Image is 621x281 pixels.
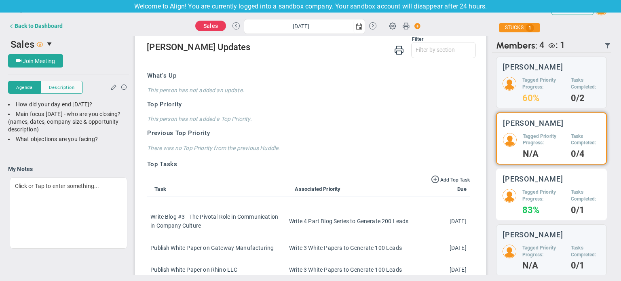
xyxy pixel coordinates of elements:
[10,177,127,249] div: Click or Tap to enter something...
[523,150,565,158] h4: N/A
[571,189,600,203] h5: Tasks Completed:
[522,77,565,91] h5: Tagged Priority Progress:
[147,129,470,137] h3: Previous Top Priority
[571,150,600,158] h4: 0/4
[571,77,600,91] h5: Tasks Completed:
[147,144,470,152] h4: There was no Top Priority from the previous Huddle.
[522,95,565,102] h4: 60%
[571,133,600,147] h5: Tasks Completed:
[571,95,600,102] h4: 0/2
[150,245,274,251] span: Publish White Paper on Gateway Manufacturing
[410,21,421,32] span: Action Button
[522,207,565,214] h4: 83%
[571,245,600,258] h5: Tasks Completed:
[431,175,470,184] button: Add Top Task
[353,19,365,34] span: select
[8,165,129,173] h4: My Notes
[8,54,63,68] button: Join Meeting
[8,110,129,133] div: Main focus [DATE] - who are you closing? (names, dates, company size & opportunity description)
[43,37,57,51] span: select
[147,42,476,54] h2: [PERSON_NAME] Updates
[522,262,565,269] h4: N/A
[37,41,43,47] span: Viewer
[40,81,83,94] button: Description
[147,115,470,123] h4: This person has not added a Top Priority.
[503,63,563,71] h3: [PERSON_NAME]
[16,84,32,91] span: Agenda
[8,101,129,108] div: How did your day end [DATE]?
[556,40,558,50] span: :
[450,245,467,251] span: Mon Sep 08 2025 00:00:00 GMT+0800 (Philippine Standard Time)
[287,186,340,192] span: Associated Priority
[571,262,600,269] h4: 0/1
[522,245,565,258] h5: Tagged Priority Progress:
[203,23,218,29] span: Sales
[147,87,470,94] h4: This person has not added an update.
[147,36,423,42] div: Filter
[8,135,129,143] div: What objections are you facing?
[503,119,564,127] h3: [PERSON_NAME]
[503,133,517,147] img: 209058.Person.photo
[147,100,470,109] h3: Top Priority
[454,186,466,192] span: Due
[8,81,40,94] button: Agenda
[450,266,467,273] span: Mon Sep 15 2025 00:00:00 GMT+0800 (Philippine Standard Time)
[604,42,611,49] span: Filter Updated Members
[545,40,565,51] div: Kyla Tan is a Viewer.
[150,186,166,192] span: Task
[499,23,540,32] div: STUCKS
[23,58,55,64] span: Join Meeting
[571,207,600,214] h4: 0/1
[289,245,402,251] span: Write 3 White Papers to Generate 100 Leads
[147,72,470,80] h3: What's Up
[523,133,565,147] h5: Tagged Priority Progress:
[503,77,516,91] img: 209057.Person.photo
[11,39,34,50] span: Sales
[522,189,565,203] h5: Tagged Priority Progress:
[49,84,74,91] span: Description
[503,231,563,239] h3: [PERSON_NAME]
[503,175,563,183] h3: [PERSON_NAME]
[503,189,516,203] img: 209059.Person.photo
[150,213,278,229] span: Write Blog #3 - The Pivotal Role in Communication in Company Culture
[560,40,565,50] span: 1
[412,42,475,57] input: Filter by section
[450,218,467,224] span: Sat Sep 06 2025 00:00:00 GMT+0800 (Philippine Standard Time)
[539,40,545,51] span: 4
[440,177,470,183] span: Add Top Task
[8,18,63,34] button: Back to Dashboard
[385,18,400,33] span: Huddle Settings
[289,266,402,273] span: Write 3 White Papers to Generate 100 Leads
[15,23,63,29] div: Back to Dashboard
[147,160,470,169] h3: Top Tasks
[503,245,516,258] img: 209061.Person.photo
[394,44,404,55] span: Print Huddle Member Updates
[150,266,237,273] span: Publish White Paper on Rhino LLC
[402,22,410,33] span: Print Huddle
[496,40,537,51] span: Members:
[289,218,408,224] span: Write 4 Part Blog Series to Generate 200 Leads
[526,24,534,32] span: 1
